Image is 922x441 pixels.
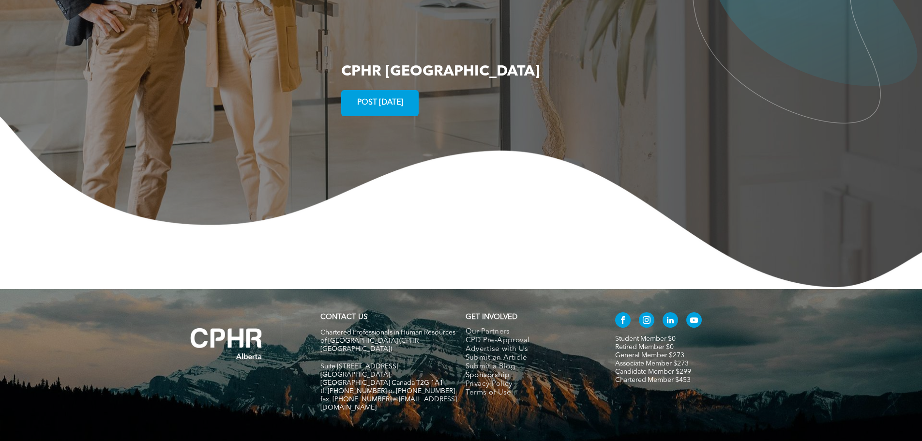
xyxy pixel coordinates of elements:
[615,335,676,342] a: Student Member $0
[466,328,595,336] a: Our Partners
[466,336,595,345] a: CPD Pre-Approval
[320,329,455,352] span: Chartered Professionals in Human Resources of [GEOGRAPHIC_DATA] (CPHR [GEOGRAPHIC_DATA])
[320,363,398,370] span: Suite [STREET_ADDRESS]
[615,344,674,350] a: Retired Member $0
[466,380,595,389] a: Privacy Policy
[341,90,419,116] a: POST [DATE]
[320,314,367,321] a: CONTACT US
[686,312,702,330] a: youtube
[341,64,540,79] span: CPHR [GEOGRAPHIC_DATA]
[466,314,517,321] span: GET INVOLVED
[615,368,691,375] a: Candidate Member $299
[466,389,595,397] a: Terms of Use
[466,345,595,354] a: Advertise with Us
[615,352,684,359] a: General Member $273
[466,371,510,380] span: Sponsorship
[466,371,595,380] a: Sponsorship
[615,377,691,383] a: Chartered Member $453
[320,371,443,386] span: [GEOGRAPHIC_DATA], [GEOGRAPHIC_DATA] Canada T2G 1A1
[320,388,455,395] span: tf. [PHONE_NUMBER] p. [PHONE_NUMBER]
[466,354,595,363] a: Submit an Article
[320,396,457,411] span: fax. [PHONE_NUMBER] e:[EMAIL_ADDRESS][DOMAIN_NAME]
[639,312,654,330] a: instagram
[466,363,595,371] a: Submit a Blog
[615,360,689,367] a: Associate Member $273
[663,312,678,330] a: linkedin
[354,93,407,112] span: POST [DATE]
[171,308,282,379] img: A white background with a few lines on it
[615,312,631,330] a: facebook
